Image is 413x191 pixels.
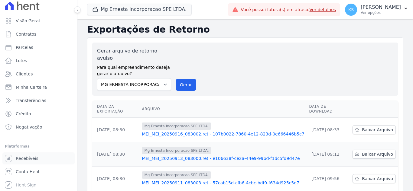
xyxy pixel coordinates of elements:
td: [DATE] 08:30 [92,118,139,142]
span: Crédito [16,111,31,117]
span: KS [348,8,354,12]
a: Visão Geral [2,15,75,27]
span: Transferências [16,97,46,103]
a: Baixar Arquivo [353,150,396,159]
p: [PERSON_NAME] [361,4,401,10]
span: Lotes [16,58,27,64]
td: [DATE] 08:30 [92,167,139,191]
button: KS [PERSON_NAME] Ver opções [340,1,413,18]
a: Clientes [2,68,75,80]
a: MEI_MEI_20250913_083000.ret - e106638f-ce2a-44e9-99bd-f1dc5fd9d47e [142,155,304,161]
a: Minha Carteira [2,81,75,93]
span: Mg Ernesta Incorporacao SPE LTDA. [142,123,211,130]
td: [DATE] 08:30 [92,142,139,167]
a: Lotes [2,55,75,67]
span: Negativação [16,124,42,130]
a: Contratos [2,28,75,40]
a: Crédito [2,108,75,120]
h2: Exportações de Retorno [87,24,403,35]
td: [DATE] 09:12 [307,142,350,167]
p: Ver opções [361,10,401,15]
button: Gerar [176,79,196,91]
td: [DATE] 08:33 [307,118,350,142]
span: Mg Ernesta Incorporacao SPE LTDA. [142,147,211,154]
a: Ver detalhes [310,7,336,12]
span: Parcelas [16,44,33,50]
td: [DATE] 09:56 [307,167,350,191]
a: Negativação [2,121,75,133]
span: Mg Ernesta Incorporacao SPE LTDA. [142,171,211,179]
th: Arquivo [139,100,307,118]
span: Recebíveis [16,155,38,161]
button: Mg Ernesta Incorporacao SPE LTDA. [87,4,192,15]
span: Minha Carteira [16,84,47,90]
span: Baixar Arquivo [362,127,393,133]
span: Visão Geral [16,18,40,24]
div: Plataformas [5,143,72,150]
label: Para qual empreendimento deseja gerar o arquivo? [97,62,171,77]
a: Baixar Arquivo [353,125,396,134]
a: Baixar Arquivo [353,174,396,183]
th: Data da Exportação [92,100,139,118]
a: Transferências [2,94,75,107]
span: Você possui fatura(s) em atraso. [241,7,336,13]
th: Data de Download [307,100,350,118]
span: Baixar Arquivo [362,176,393,182]
span: Conta Hent [16,169,40,175]
label: Gerar arquivo de retorno avulso [97,47,171,62]
span: Baixar Arquivo [362,151,393,157]
a: MEI_MEI_20250911_083003.ret - 57cab15d-cfb6-4cbc-bdf9-f634d925c5d7 [142,180,304,186]
a: MEI_MEI_20250916_083002.ret - 107b0022-7860-4e12-823d-0e666446b5c7 [142,131,304,137]
a: Parcelas [2,41,75,53]
span: Clientes [16,71,33,77]
a: Conta Hent [2,166,75,178]
span: Contratos [16,31,36,37]
a: Recebíveis [2,152,75,164]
